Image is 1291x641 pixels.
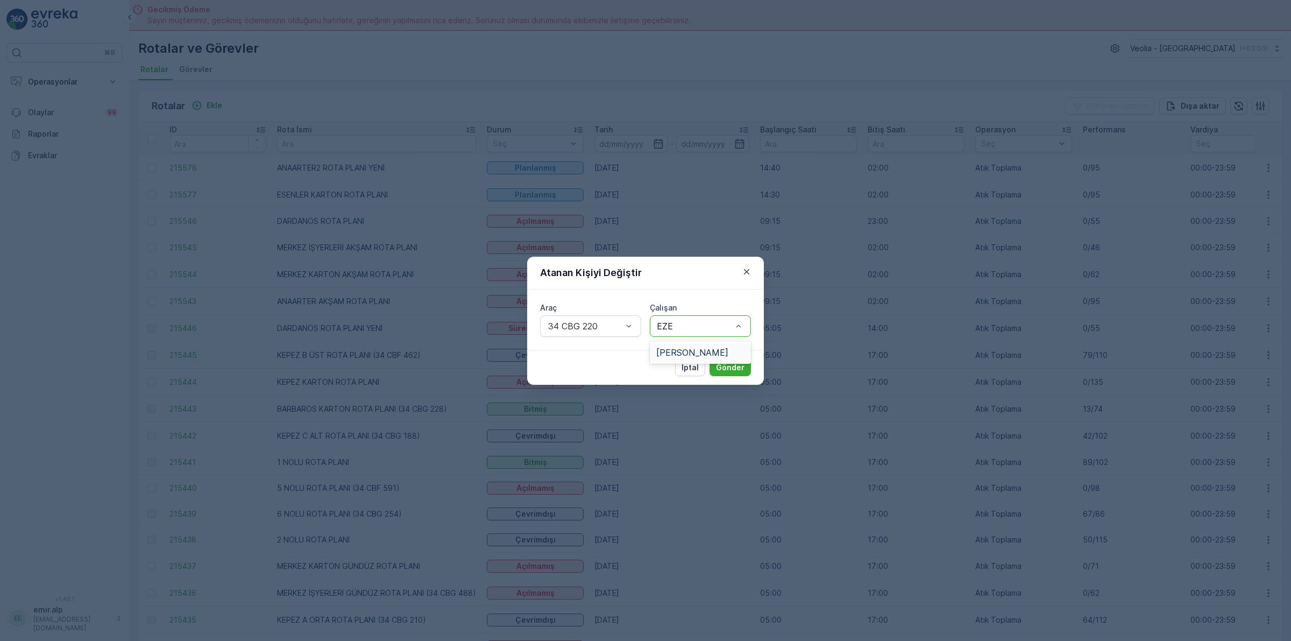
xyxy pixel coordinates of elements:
[540,265,642,280] p: Atanan Kişiyi Değiştir
[540,303,557,312] label: Araç
[675,359,705,376] button: İptal
[710,359,751,376] button: Gönder
[650,303,677,312] label: Çalışan
[716,362,744,373] p: Gönder
[656,348,728,357] span: [PERSON_NAME]
[682,362,699,373] p: İptal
